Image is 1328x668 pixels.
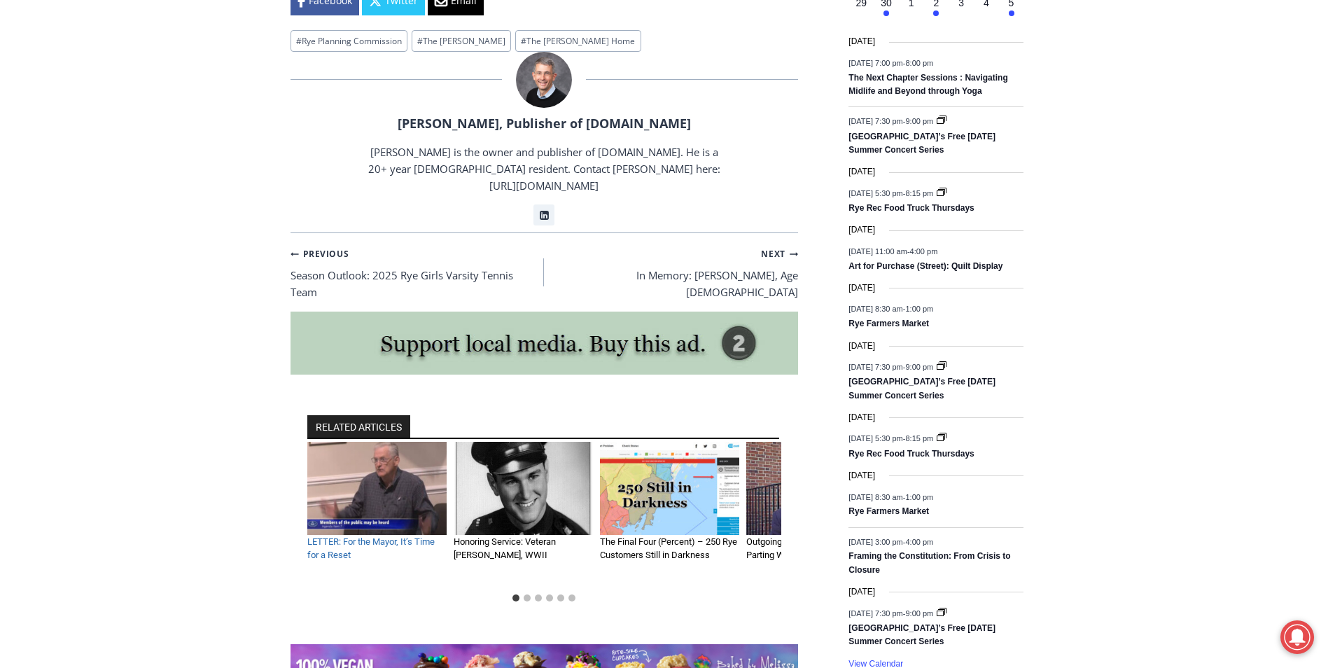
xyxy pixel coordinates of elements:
[848,623,995,648] a: [GEOGRAPHIC_DATA]’s Free [DATE] Summer Concert Series
[600,536,737,561] a: The Final Four (Percent) – 250 Rye Customers Still in Darkness
[337,136,678,174] a: Intern @ [DOMAIN_NAME]
[905,608,933,617] span: 9:00 pm
[366,139,649,171] span: Intern @ [DOMAIN_NAME]
[354,1,662,136] div: "At the 10am stand-up meeting, each intern gets a chance to take [PERSON_NAME] and the other inte...
[910,246,938,255] span: 4:00 pm
[1009,11,1014,16] em: Has events
[848,73,1007,97] a: The Next Chapter Sessions : Navigating Midlife and Beyond through Yoga
[848,35,875,48] time: [DATE]
[848,377,995,401] a: [GEOGRAPHIC_DATA]’s Free [DATE] Summer Concert Series
[412,30,511,52] a: #The [PERSON_NAME]
[307,442,447,535] img: (PHOTO: Jono Peters speaking at the Rye City Council meeting on June 14, 2023.)
[933,11,939,16] em: Has events
[848,551,1010,576] a: Framing the Constitution: From Crisis to Closure
[848,469,875,482] time: [DATE]
[905,434,933,443] span: 8:15 pm
[307,442,447,586] div: 1 of 6
[848,340,875,353] time: [DATE]
[905,188,933,197] span: 8:15 pm
[600,442,739,586] div: 3 of 6
[848,585,875,599] time: [DATE]
[848,608,935,617] time: -
[848,449,974,460] a: Rye Rec Food Truck Thursdays
[848,246,937,255] time: -
[848,281,875,295] time: [DATE]
[746,536,880,561] a: Outgoing Mayor [PERSON_NAME]: Parting Words
[848,165,875,179] time: [DATE]
[848,492,933,501] time: -
[905,537,933,545] span: 4:00 pm
[1,141,141,174] a: Open Tues. - Sun. [PHONE_NUMBER]
[848,363,902,371] span: [DATE] 7:30 pm
[848,411,875,424] time: [DATE]
[848,188,935,197] time: -
[291,247,349,260] small: Previous
[848,363,935,371] time: -
[746,442,886,586] div: 4 of 6
[512,594,519,601] button: Go to slide 1
[905,363,933,371] span: 9:00 pm
[307,592,781,604] ul: Select a slide to show
[848,319,929,330] a: Rye Farmers Market
[848,132,995,156] a: [GEOGRAPHIC_DATA]’s Free [DATE] Summer Concert Series
[848,492,902,501] span: [DATE] 8:30 am
[296,35,302,47] span: #
[521,35,526,47] span: #
[848,537,933,545] time: -
[307,415,410,439] h2: RELATED ARTICLES
[557,594,564,601] button: Go to slide 5
[848,246,907,255] span: [DATE] 11:00 am
[848,188,902,197] span: [DATE] 5:30 pm
[291,244,545,300] a: PreviousSeason Outlook: 2025 Rye Girls Varsity Tennis Team
[848,261,1002,272] a: Art for Purchase (Street): Quilt Display
[848,537,902,545] span: [DATE] 3:00 pm
[905,492,933,501] span: 1:00 pm
[366,144,722,194] p: [PERSON_NAME] is the owner and publisher of [DOMAIN_NAME]. He is a 20+ year [DEMOGRAPHIC_DATA] re...
[515,30,641,52] a: #The [PERSON_NAME] Home
[4,144,137,197] span: Open Tues. - Sun. [PHONE_NUMBER]
[905,58,933,67] span: 8:00 pm
[848,58,902,67] span: [DATE] 7:00 pm
[524,594,531,601] button: Go to slide 2
[144,88,199,167] div: "...watching a master [PERSON_NAME] chef prepare an omakase meal is fascinating dinner theater an...
[848,223,875,237] time: [DATE]
[398,115,691,132] a: [PERSON_NAME], Publisher of [DOMAIN_NAME]
[291,244,798,300] nav: Posts
[848,608,902,617] span: [DATE] 7:30 pm
[848,58,933,67] time: -
[848,203,974,214] a: Rye Rec Food Truck Thursdays
[417,35,423,47] span: #
[454,536,556,561] a: Honoring Service: Veteran [PERSON_NAME], WWII
[905,117,933,125] span: 9:00 pm
[544,244,798,300] a: NextIn Memory: [PERSON_NAME], Age [DEMOGRAPHIC_DATA]
[568,594,575,601] button: Go to slide 6
[883,11,889,16] em: Has events
[746,442,886,535] img: Outgoing Mayor Steve Otis: Parting Words
[848,305,902,313] span: [DATE] 8:30 am
[600,442,739,535] img: ConEd outages as of 08-09-2020 8-30pm
[905,305,933,313] span: 1:00 pm
[454,442,593,535] img: Rye Vets Frank L Wassell KIA-37-2T
[848,305,933,313] time: -
[848,434,935,443] time: -
[848,506,929,517] a: Rye Farmers Market
[291,312,798,375] img: support local media, buy this ad
[291,30,407,52] a: #Rye Planning Commission
[454,442,593,586] div: 2 of 6
[307,536,435,561] a: LETTER: For the Mayor, It’s Time for a Reset
[761,247,797,260] small: Next
[848,117,935,125] time: -
[848,434,902,443] span: [DATE] 5:30 pm
[546,594,553,601] button: Go to slide 4
[848,117,902,125] span: [DATE] 7:30 pm
[535,594,542,601] button: Go to slide 3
